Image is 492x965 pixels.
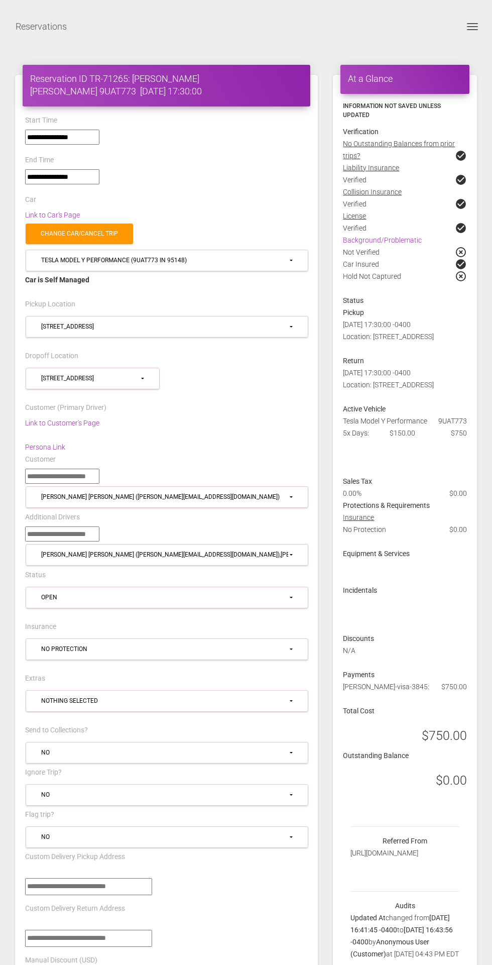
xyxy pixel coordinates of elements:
div: No [41,791,288,799]
label: Flag trip? [25,810,54,820]
button: Ravindra Reddy Guntaka (ravis.reddy08@gmail.com) [26,486,308,508]
div: $150.00 [382,427,428,439]
div: No [41,833,288,841]
strong: Discounts [343,634,374,642]
button: No [26,784,308,806]
label: Pickup Location [25,299,75,309]
button: No Protection [26,638,308,660]
div: Verified [335,174,474,186]
strong: Active Vehicle [343,405,386,413]
u: License [343,212,366,220]
div: [PERSON_NAME]-visa-3845: [335,681,474,705]
label: Custom Delivery Return Address [25,904,125,914]
strong: Audits [395,902,415,910]
strong: Return [343,357,364,365]
div: 5x Days: [335,427,382,439]
p: changed from to by at [DATE] 04:43 PM EDT [350,912,459,960]
b: Anonymous User (Customer) [350,938,429,958]
div: [PERSON_NAME] [PERSON_NAME] ([PERSON_NAME][EMAIL_ADDRESS][DOMAIN_NAME]) [41,493,288,501]
strong: Protections & Requirements [343,501,430,509]
span: check_circle [455,258,467,270]
label: Start Time [25,116,57,126]
h4: At a Glance [348,72,462,85]
span: check_circle [455,174,467,186]
strong: Total Cost [343,707,375,715]
button: Tesla Model Y Performance (9UAT773 in 95148) [26,250,308,271]
label: Ignore Trip? [25,768,62,778]
label: Dropoff Location [25,351,78,361]
span: highlight_off [455,270,467,282]
a: Reservations [16,14,67,39]
h3: $750.00 [422,727,467,744]
div: Car is Self Managed [25,274,308,286]
div: Hold Not Captured [335,270,474,294]
a: Background/Problematic [343,236,422,244]
span: check_circle [455,198,467,210]
div: [STREET_ADDRESS] [41,323,288,331]
div: N/A [335,645,474,669]
div: [PERSON_NAME] [PERSON_NAME] ([PERSON_NAME][EMAIL_ADDRESS][DOMAIN_NAME]) , [PERSON_NAME] ([EMAIL_A... [41,551,288,559]
button: Toggle navigation [460,21,484,33]
h4: Reservation ID TR-71265: [PERSON_NAME] [PERSON_NAME] 9UAT773 [DATE] 17:30:00 [30,72,303,97]
strong: Verification [343,128,379,136]
div: Not Verified [335,246,474,258]
div: [URL][DOMAIN_NAME] [343,847,467,859]
b: Updated At [350,914,386,922]
u: No Outstanding Balances from prior trips? [343,140,455,160]
label: Customer [25,455,56,465]
label: Custom Delivery Pickup Address [25,852,125,862]
label: End Time [25,155,54,165]
label: Car [25,195,36,205]
div: 0.00% [335,487,428,499]
u: Collision Insurance [343,188,402,196]
button: No [26,742,308,764]
h6: Information not saved unless updated [343,101,467,120]
u: Insurance [343,513,374,521]
label: Additional Drivers [25,512,80,522]
label: Insurance [25,622,56,632]
span: check_circle [455,222,467,234]
a: Link to Car's Page [25,211,80,219]
div: Car Insured [335,258,474,270]
div: No Protection [335,523,474,548]
strong: Referred From [383,837,427,845]
div: No Protection [41,645,288,654]
span: [DATE] 17:30:00 -0400 Location: [STREET_ADDRESS] [343,320,434,341]
strong: Equipment & Services [343,550,410,558]
span: 9UAT773 [438,415,467,427]
span: $750 [451,427,467,439]
button: Nothing selected [26,690,308,712]
div: [STREET_ADDRESS] [41,374,140,383]
h3: $0.00 [436,772,467,789]
span: [DATE] 17:30:00 -0400 Location: [STREET_ADDRESS] [343,369,434,389]
div: Tesla Model Y Performance [335,415,474,427]
u: Liability Insurance [343,164,399,172]
button: 3204 Corbal Court (95148) [26,316,308,338]
div: Tesla Model Y Performance (9UAT773 in 95148) [41,256,288,265]
a: Persona Link [25,443,65,451]
span: $0.00 [449,523,467,535]
strong: Sales Tax [343,477,372,485]
strong: Outstanding Balance [343,752,409,760]
a: Link to Customer's Page [25,419,99,427]
span: $0.00 [449,487,467,499]
strong: Status [343,296,363,304]
div: Verified [335,198,474,210]
span: $750.00 [441,681,467,693]
label: Send to Collections? [25,725,88,735]
strong: Incidentals [343,586,377,594]
label: Status [25,570,46,580]
div: Verified [335,222,474,234]
strong: Payments [343,671,375,679]
button: Ravindra Reddy Guntaka (ravis.reddy08@gmail.com), Tejasri Annapureddy (tejasri408@gmail.com) [26,544,308,566]
span: check_circle [455,150,467,162]
button: No [26,826,308,848]
div: No [41,748,288,757]
div: Nothing selected [41,697,288,705]
label: Customer (Primary Driver) [25,403,106,413]
label: Extras [25,674,45,684]
span: highlight_off [455,246,467,258]
a: Change car/cancel trip [26,224,133,244]
button: Open [26,587,308,608]
div: Open [41,593,288,602]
